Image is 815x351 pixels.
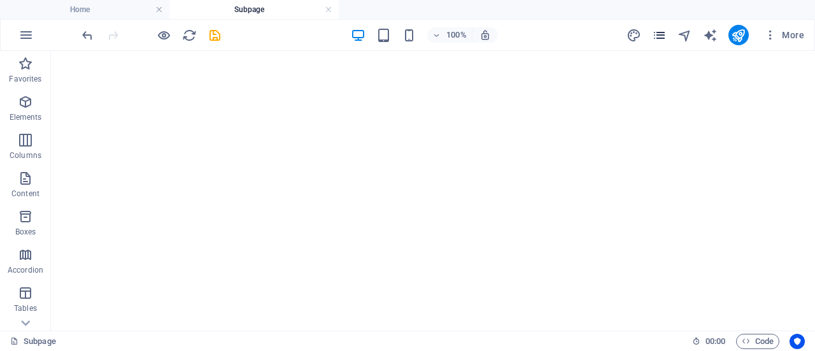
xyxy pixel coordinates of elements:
[15,227,36,237] p: Boxes
[169,3,339,17] h4: Subpage
[677,27,693,43] button: navigator
[207,27,222,43] button: save
[80,27,95,43] button: undo
[9,74,41,84] p: Favorites
[705,334,725,349] span: 00 00
[703,27,718,43] button: text_generator
[10,150,41,161] p: Columns
[736,334,779,349] button: Code
[714,336,716,346] span: :
[208,28,222,43] i: Save (Ctrl+S)
[652,27,667,43] button: pages
[8,265,43,275] p: Accordion
[728,25,749,45] button: publish
[759,25,809,45] button: More
[692,334,726,349] h6: Session time
[181,27,197,43] button: reload
[80,28,95,43] i: Undo: Delete elements (Ctrl+Z)
[10,334,56,349] a: Click to cancel selection. Double-click to open Pages
[731,28,746,43] i: Publish
[627,27,642,43] button: design
[446,27,467,43] h6: 100%
[742,334,774,349] span: Code
[156,27,171,43] button: Click here to leave preview mode and continue editing
[764,29,804,41] span: More
[10,112,42,122] p: Elements
[14,303,37,313] p: Tables
[427,27,472,43] button: 100%
[790,334,805,349] button: Usercentrics
[677,28,692,43] i: Navigator
[627,28,641,43] i: Design (Ctrl+Alt+Y)
[479,29,491,41] i: On resize automatically adjust zoom level to fit chosen device.
[652,28,667,43] i: Pages (Ctrl+Alt+S)
[11,189,39,199] p: Content
[182,28,197,43] i: Reload page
